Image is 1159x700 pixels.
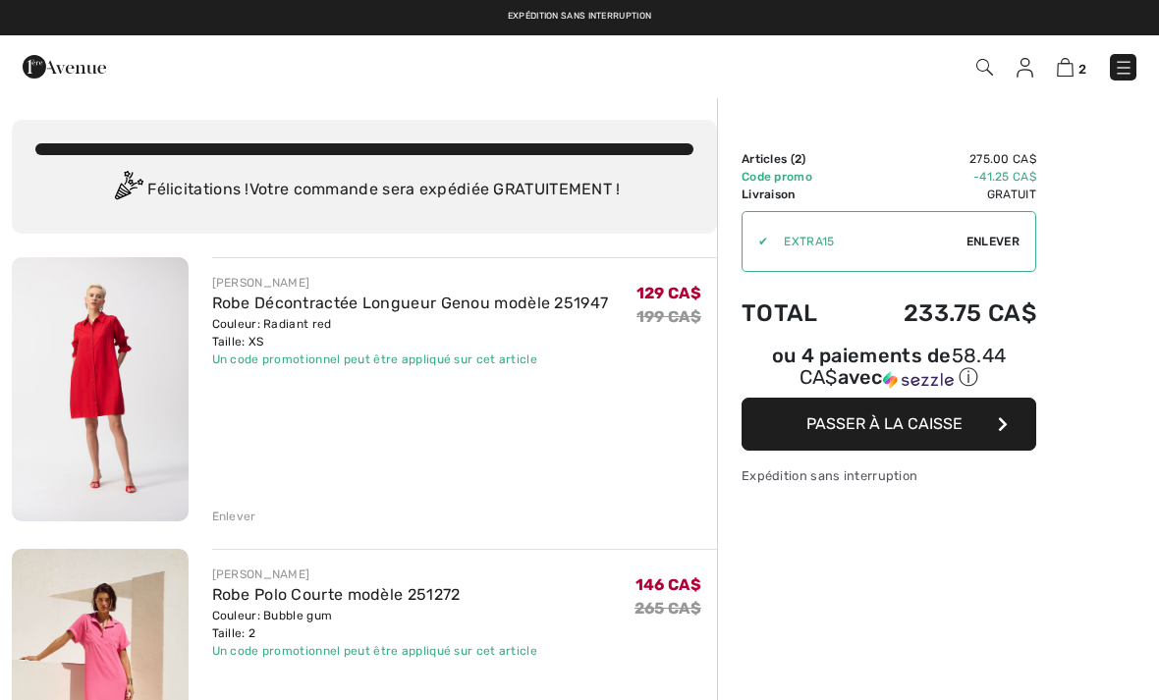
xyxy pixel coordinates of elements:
[742,186,849,203] td: Livraison
[23,56,106,75] a: 1ère Avenue
[12,257,189,521] img: Robe Décontractée Longueur Genou modèle 251947
[849,186,1036,203] td: Gratuit
[212,607,538,642] div: Couleur: Bubble gum Taille: 2
[742,347,1036,398] div: ou 4 paiements de58.44 CA$avecSezzle Cliquez pour en savoir plus sur Sezzle
[768,212,966,271] input: Code promo
[795,152,801,166] span: 2
[743,233,768,250] div: ✔
[806,414,963,433] span: Passer à la caisse
[635,599,701,618] s: 265 CA$
[1078,62,1086,77] span: 2
[976,59,993,76] img: Recherche
[800,344,1007,389] span: 58.44 CA$
[742,347,1036,391] div: ou 4 paiements de avec
[1057,55,1086,79] a: 2
[1057,58,1074,77] img: Panier d'achat
[742,280,849,347] td: Total
[742,398,1036,451] button: Passer à la caisse
[212,274,609,292] div: [PERSON_NAME]
[849,168,1036,186] td: -41.25 CA$
[1017,58,1033,78] img: Mes infos
[212,350,609,368] div: Un code promotionnel peut être appliqué sur cet article
[1114,58,1133,78] img: Menu
[212,565,538,583] div: [PERSON_NAME]
[35,171,693,210] div: Félicitations ! Votre commande sera expédiée GRATUITEMENT !
[23,47,106,86] img: 1ère Avenue
[636,284,701,302] span: 129 CA$
[849,150,1036,168] td: 275.00 CA$
[108,171,147,210] img: Congratulation2.svg
[849,280,1036,347] td: 233.75 CA$
[212,585,461,604] a: Robe Polo Courte modèle 251272
[212,294,609,312] a: Robe Décontractée Longueur Genou modèle 251947
[212,642,538,660] div: Un code promotionnel peut être appliqué sur cet article
[742,150,849,168] td: Articles ( )
[212,508,256,525] div: Enlever
[883,371,954,389] img: Sezzle
[636,307,701,326] s: 199 CA$
[966,233,1020,250] span: Enlever
[742,466,1036,485] div: Expédition sans interruption
[212,315,609,350] div: Couleur: Radiant red Taille: XS
[742,168,849,186] td: Code promo
[635,575,701,594] span: 146 CA$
